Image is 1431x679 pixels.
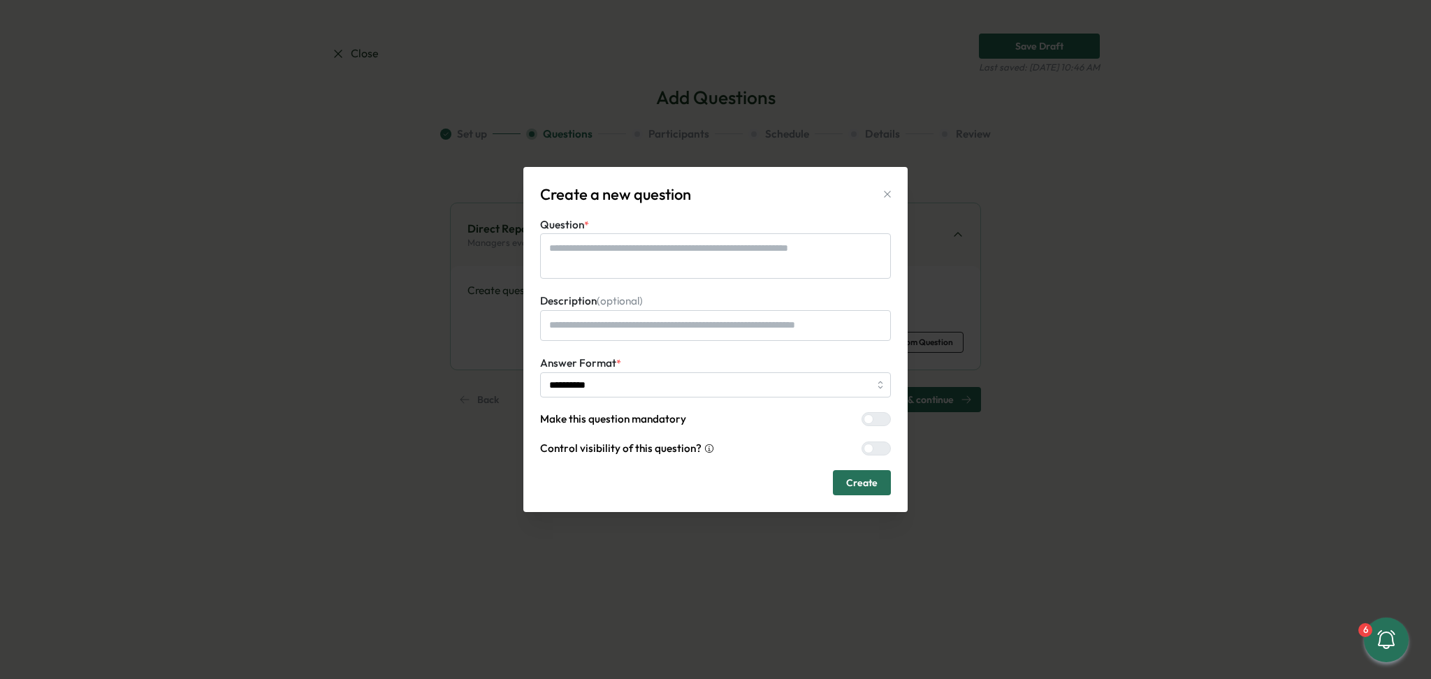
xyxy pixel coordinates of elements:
span: Description [540,294,643,307]
span: (optional) [597,294,643,307]
span: Answer Format [540,356,616,370]
span: Create [846,471,878,495]
span: Control visibility of this question? [540,441,702,456]
p: Create a new question [540,184,691,205]
span: Question [540,218,584,231]
button: Create [833,470,891,495]
span: Make this question mandatory [540,411,686,427]
div: 6 [1358,623,1372,637]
